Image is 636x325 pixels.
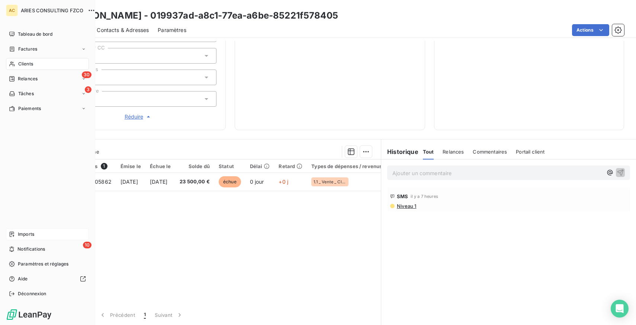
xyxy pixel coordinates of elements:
[60,113,216,121] button: Réduire
[397,193,408,199] span: SMS
[516,149,545,155] span: Portail client
[279,163,302,169] div: Retard
[423,149,434,155] span: Tout
[396,203,416,209] span: Niveau 1
[150,163,171,169] div: Échue le
[82,71,91,78] span: 30
[101,163,107,170] span: 1
[279,178,288,185] span: +0 j
[83,242,91,248] span: 10
[381,147,418,156] h6: Historique
[21,7,83,13] span: ARIES CONSULTING FZCO
[18,290,46,297] span: Déconnexion
[139,307,150,323] button: 1
[180,163,210,169] div: Solde dû
[250,163,270,169] div: Délai
[150,178,167,185] span: [DATE]
[314,180,346,184] span: 1.1 _ Vente _ Clients
[18,61,33,67] span: Clients
[572,24,609,36] button: Actions
[18,261,68,267] span: Paramètres et réglages
[65,9,338,22] h3: [PERSON_NAME] - 019937ad-a8c1-77ea-a6be-85221f578405
[121,163,141,169] div: Émise le
[250,178,264,185] span: 0 jour
[97,26,149,34] span: Contacts & Adresses
[18,276,28,282] span: Aide
[219,176,241,187] span: échue
[443,149,464,155] span: Relances
[411,194,438,199] span: il y a 7 heures
[6,273,89,285] a: Aide
[6,309,52,321] img: Logo LeanPay
[121,178,138,185] span: [DATE]
[18,90,34,97] span: Tâches
[18,231,34,238] span: Imports
[94,307,139,323] button: Précédent
[158,26,186,34] span: Paramètres
[18,31,52,38] span: Tableau de bord
[473,149,507,155] span: Commentaires
[17,246,45,252] span: Notifications
[150,307,188,323] button: Suivant
[311,163,382,169] div: Types de dépenses / revenus
[219,163,241,169] div: Statut
[611,300,629,318] div: Open Intercom Messenger
[85,86,91,93] span: 3
[18,75,38,82] span: Relances
[125,113,152,120] span: Réduire
[18,105,41,112] span: Paiements
[18,46,37,52] span: Factures
[180,178,210,186] span: 23 500,00 €
[6,4,18,16] div: AC
[144,311,146,319] span: 1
